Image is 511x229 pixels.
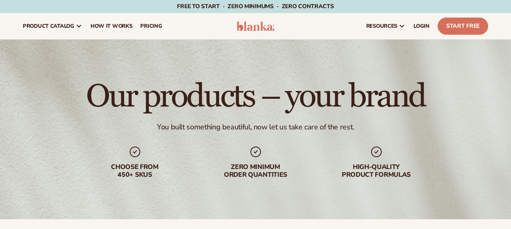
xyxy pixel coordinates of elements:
span: How It Works [91,23,133,29]
div: You built something beautiful, now let us take care of the rest. [157,122,354,132]
h1: Our products – your brand [86,80,425,113]
span: LOGIN [414,23,429,29]
a: How It Works [86,13,137,39]
span: resources [366,23,397,29]
span: pricing [140,23,162,29]
div: High-quality product formulas [324,163,429,179]
a: resources [362,13,409,39]
a: product catalog [19,13,86,39]
span: product catalog [23,23,74,29]
div: Zero minimum order quantities [204,163,308,179]
a: LOGIN [409,13,434,39]
a: Start Free [438,18,488,35]
a: pricing [136,13,166,39]
div: Choose from 450+ Skus [83,163,187,179]
img: logo [237,21,275,31]
span: Free to start · ZERO minimums · ZERO contracts [177,2,334,10]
